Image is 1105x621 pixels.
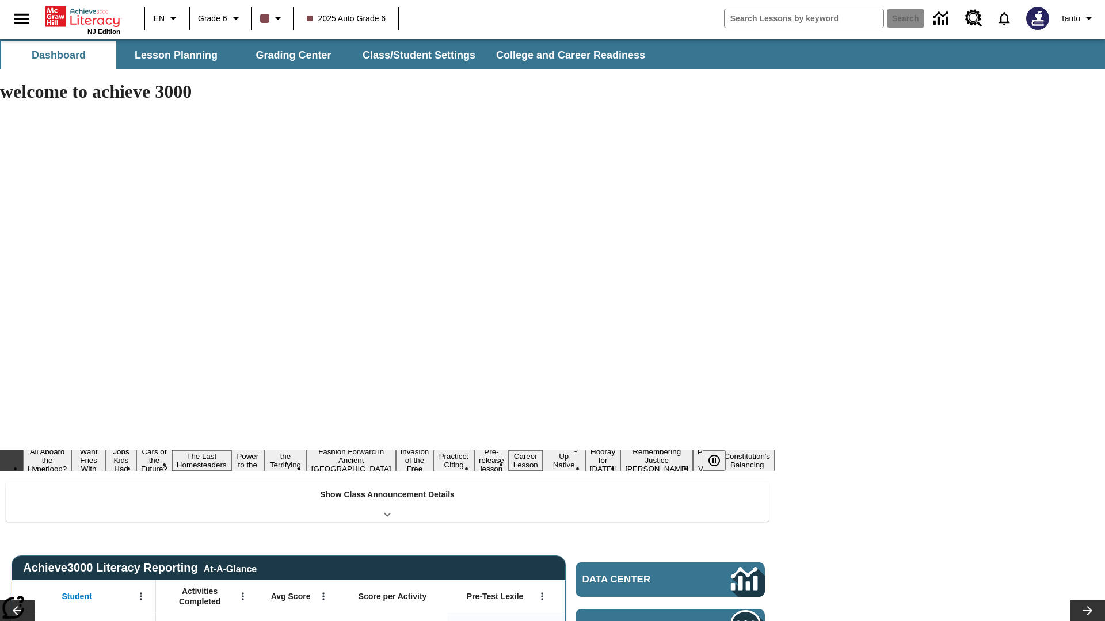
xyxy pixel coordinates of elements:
div: At-A-Glance [204,562,257,574]
button: Profile/Settings [1056,8,1100,29]
button: Slide 12 Career Lesson [509,450,543,471]
p: Show Class Announcement Details [320,489,455,501]
span: NJ Edition [87,28,120,35]
button: Slide 6 Solar Power to the People [231,442,265,480]
button: Open Menu [234,588,252,605]
button: Grading Center [236,41,351,69]
img: Avatar [1026,7,1049,30]
button: Slide 4 Cars of the Future? [136,446,172,475]
button: College and Career Readiness [487,41,654,69]
button: Slide 15 Remembering Justice O'Connor [620,446,693,475]
span: Grade 6 [198,13,227,25]
button: Open Menu [534,588,551,605]
span: Achieve3000 Literacy Reporting [23,561,257,574]
button: Slide 11 Pre-release lesson [474,446,509,475]
button: Slide 2 Do You Want Fries With That? [71,437,106,484]
button: Slide 10 Mixed Practice: Citing Evidence [433,442,474,480]
a: Notifications [989,3,1019,33]
button: Grade: Grade 6, Select a grade [193,8,247,29]
button: Slide 1 All Aboard the Hyperloop? [23,446,71,475]
button: Pause [703,450,726,471]
span: Tauto [1061,13,1080,25]
a: Resource Center, Will open in new tab [958,3,989,34]
span: Pre-Test Lexile [467,591,524,601]
button: Select a new avatar [1019,3,1056,33]
button: Open side menu [5,2,39,36]
div: Pause [703,450,737,471]
button: Open Menu [132,588,150,605]
button: Slide 8 Fashion Forward in Ancient Rome [307,446,396,475]
span: Student [62,591,92,601]
input: search field [725,9,883,28]
a: Data Center [927,3,958,34]
button: Class color is dark brown. Change class color [256,8,289,29]
button: Lesson Planning [119,41,234,69]
button: Slide 13 Cooking Up Native Traditions [543,442,585,480]
button: Slide 9 The Invasion of the Free CD [396,437,434,484]
button: Slide 7 Attack of the Terrifying Tomatoes [264,442,307,480]
span: 2025 Auto Grade 6 [307,13,386,25]
button: Slide 17 The Constitution's Balancing Act [719,442,775,480]
button: Slide 16 Point of View [693,446,719,475]
a: Home [45,5,120,28]
button: Open Menu [315,588,332,605]
div: Home [45,4,120,35]
button: Slide 14 Hooray for Constitution Day! [585,446,621,475]
a: Data Center [576,562,765,597]
span: Data Center [582,574,691,585]
button: Language: EN, Select a language [148,8,185,29]
button: Dashboard [1,41,116,69]
span: EN [154,13,165,25]
button: Slide 3 Dirty Jobs Kids Had To Do [106,437,136,484]
div: Show Class Announcement Details [6,482,769,522]
button: Slide 5 The Last Homesteaders [172,450,231,471]
span: Score per Activity [359,591,427,601]
button: Lesson carousel, Next [1070,600,1105,621]
span: Avg Score [271,591,311,601]
span: Activities Completed [162,586,238,607]
button: Class/Student Settings [353,41,485,69]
